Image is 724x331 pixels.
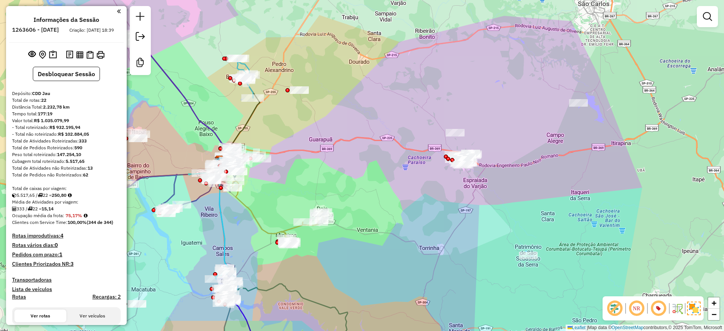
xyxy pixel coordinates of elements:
i: Total de rotas [28,207,32,211]
div: Valor total: [12,117,121,124]
span: | [587,325,588,330]
div: - Total não roteirizado: [12,131,121,138]
img: 640 UDC Light WCL Villa Carvalho [216,156,225,166]
strong: 177:19 [38,111,52,116]
div: Peso total roteirizado: [12,151,121,158]
button: Exibir sessão original [27,49,37,61]
div: Atividade não roteirizada - SILVESTRE ARAUJO SUP [233,74,252,82]
strong: 590 [74,145,82,150]
a: OpenStreetMap [612,325,644,330]
div: - Total roteirizado: [12,124,121,131]
div: Distância Total: [12,104,121,110]
strong: 147.254,10 [57,152,81,157]
div: Map data © contributors,© 2025 TomTom, Microsoft [566,325,724,331]
strong: 0 [55,242,58,248]
div: Atividade não roteirizada - ANTONIO CeSAR FERREI [131,130,150,138]
div: Atividade não roteirizada - 49.645.101 CLEITON F [290,86,309,94]
strong: 2.232,78 km [43,104,70,110]
h4: Pedidos com prazo: [12,251,62,258]
h4: Recargas: 2 [92,294,121,300]
button: Imprimir Rotas [95,49,106,60]
span: + [712,298,716,308]
button: Painel de Sugestão [48,49,58,61]
strong: 15,14 [41,206,54,211]
img: CDD Jau [215,155,224,165]
div: Atividade não roteirizada - MERCEARIA DO PRETO [569,99,588,107]
div: Total de Pedidos não Roteirizados: [12,172,121,178]
i: Cubagem total roteirizado [12,193,17,198]
strong: CDD Jau [32,90,50,96]
strong: 1 [59,251,62,258]
div: Atividade não roteirizada - CIMI SUPERMERCADO LT [455,156,474,164]
div: Total de Atividades Roteirizadas: [12,138,121,144]
strong: (344 de 344) [87,219,113,225]
div: Atividade não roteirizada - LOPES E FRANCELIN LT [451,155,469,162]
div: Atividade não roteirizada - LEONICE DE FATIMA SO [129,135,147,142]
h4: Transportadoras [12,277,121,283]
em: Média calculada utilizando a maior ocupação (%Peso ou %Cubagem) de cada rota da sessão. Rotas cro... [84,213,87,218]
strong: R$ 102.884,05 [58,131,89,137]
strong: 250,80 [52,192,66,198]
a: Clique aqui para minimizar o painel [117,7,121,15]
div: Criação: [DATE] 18:39 [66,27,117,34]
a: Exportar sessão [133,29,148,46]
button: Visualizar relatório de Roteirização [75,49,85,60]
strong: 62 [83,172,88,178]
h4: Informações da Sessão [34,16,99,23]
div: Total de rotas: [12,97,121,104]
div: Total de Atividades não Roteirizadas: [12,165,121,172]
div: Total de caixas por viagem: [12,185,121,192]
img: Exibir/Ocultar setores [687,302,701,315]
button: Centralizar mapa no depósito ou ponto de apoio [37,49,48,61]
h4: Rotas improdutivas: [12,233,121,239]
a: Nova sessão e pesquisa [133,9,148,26]
h4: Lista de veículos [12,286,121,293]
a: Leaflet [568,325,586,330]
strong: 3 [71,261,74,267]
i: Total de Atividades [12,207,17,211]
div: 5.517,65 / 22 = [12,192,121,199]
div: 333 / 22 = [12,205,121,212]
div: Total de Pedidos Roteirizados: [12,144,121,151]
button: Visualizar Romaneio [85,49,95,60]
span: Ocupação média da frota: [12,213,64,218]
span: Exibir deslocamento [606,299,624,317]
div: Atividade não roteirizada - WB SUCATAS [127,300,146,308]
a: Exibir filtros [700,9,715,24]
div: Atividade não roteirizada - CIMI SUPERMERCADO LT [448,153,467,160]
span: Exibir número da rota [649,299,667,317]
div: Cubagem total roteirizado: [12,158,121,165]
button: Ver rotas [14,310,66,322]
div: Depósito: [12,90,121,97]
button: Logs desbloquear sessão [64,49,75,61]
strong: 333 [79,138,87,144]
a: Zoom in [708,297,719,309]
h6: 1263606 - [DATE] [12,26,59,33]
strong: R$ 1.035.079,99 [34,118,69,123]
strong: 22 [41,97,46,103]
i: Total de rotas [38,193,43,198]
div: Atividade não roteirizada - VANIA VERGINIA GREGO [446,129,465,136]
a: Criar modelo [133,55,148,72]
a: Zoom out [708,309,719,320]
span: − [712,310,716,319]
button: Ver veículos [66,310,118,322]
h4: Clientes Priorizados NR: [12,261,121,267]
div: Atividade não roteirizada - SUPERMERCADO HERREIR [519,252,538,259]
strong: 100,00% [67,219,87,225]
div: Tempo total: [12,110,121,117]
strong: 4 [60,232,63,239]
img: Fluxo de ruas [671,302,683,314]
strong: 5.517,65 [66,158,84,164]
i: Meta Caixas/viagem: 237,10 Diferença: 13,70 [68,193,72,198]
h4: Rotas vários dias: [12,242,121,248]
div: Atividade não roteirizada - DAVI DE OLIVEIRA 417 [127,129,146,136]
strong: 75,17% [66,213,82,218]
button: Desbloquear Sessão [33,67,100,81]
span: Clientes com Service Time: [12,219,67,225]
strong: 13 [87,165,93,171]
span: Ocultar NR [627,299,646,317]
a: Rotas [12,294,26,300]
strong: R$ 932.195,94 [49,124,80,130]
